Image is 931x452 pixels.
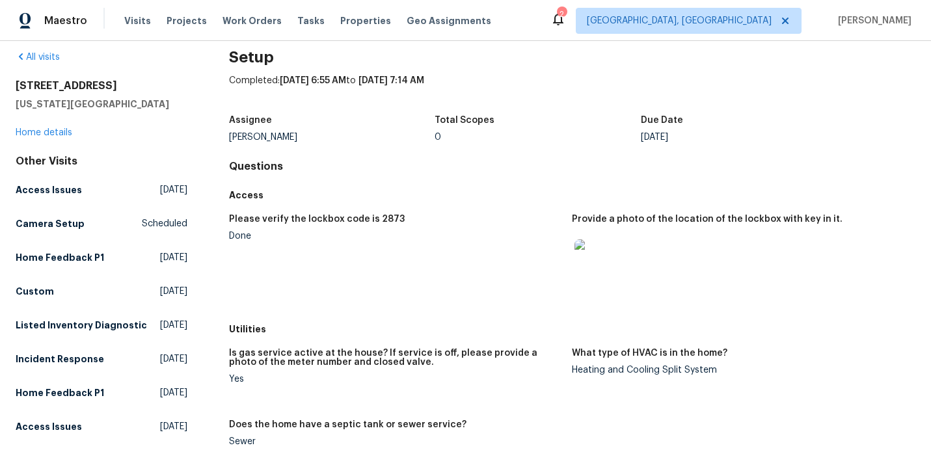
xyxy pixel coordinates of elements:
h5: Home Feedback P1 [16,386,104,399]
h5: Home Feedback P1 [16,251,104,264]
a: Camera SetupScheduled [16,212,187,235]
span: Maestro [44,14,87,27]
a: Listed Inventory Diagnostic[DATE] [16,313,187,337]
h5: Assignee [229,116,272,125]
div: 2 [557,8,566,21]
span: Work Orders [223,14,282,27]
div: Yes [229,375,562,384]
span: Projects [167,14,207,27]
h5: Incident Response [16,352,104,366]
a: Custom[DATE] [16,280,187,303]
a: Home Feedback P1[DATE] [16,381,187,405]
h5: Due Date [641,116,683,125]
h5: Is gas service active at the house? If service is off, please provide a photo of the meter number... [229,349,562,367]
span: [DATE] [160,420,187,433]
h5: Please verify the lockbox code is 2873 [229,215,405,224]
span: [DATE] [160,285,187,298]
span: Tasks [297,16,325,25]
span: [DATE] [160,319,187,332]
h2: Setup [229,51,915,64]
span: [DATE] 7:14 AM [358,76,424,85]
span: [DATE] [160,386,187,399]
div: Completed: to [229,74,915,108]
a: All visits [16,53,60,62]
div: [PERSON_NAME] [229,133,435,142]
h5: Total Scopes [435,116,494,125]
h5: Provide a photo of the location of the lockbox with key in it. [572,215,843,224]
span: [DATE] 6:55 AM [280,76,346,85]
a: Home Feedback P1[DATE] [16,246,187,269]
span: Properties [340,14,391,27]
h5: Access Issues [16,183,82,196]
span: [PERSON_NAME] [833,14,911,27]
h5: Does the home have a septic tank or sewer service? [229,420,466,429]
a: Access Issues[DATE] [16,415,187,438]
h5: [US_STATE][GEOGRAPHIC_DATA] [16,98,187,111]
h2: [STREET_ADDRESS] [16,79,187,92]
div: 0 [435,133,641,142]
h4: Questions [229,160,915,173]
h5: Custom [16,285,54,298]
h5: Listed Inventory Diagnostic [16,319,147,332]
h5: What type of HVAC is in the home? [572,349,727,358]
span: [GEOGRAPHIC_DATA], [GEOGRAPHIC_DATA] [587,14,772,27]
a: Access Issues[DATE] [16,178,187,202]
div: Sewer [229,437,562,446]
div: Heating and Cooling Split System [572,366,905,375]
h5: Utilities [229,323,915,336]
span: Visits [124,14,151,27]
a: Incident Response[DATE] [16,347,187,371]
div: Done [229,232,562,241]
div: Other Visits [16,155,187,168]
div: [DATE] [641,133,847,142]
span: [DATE] [160,352,187,366]
h5: Camera Setup [16,217,85,230]
span: Scheduled [142,217,187,230]
h5: Access Issues [16,420,82,433]
span: [DATE] [160,183,187,196]
span: Geo Assignments [407,14,491,27]
h5: Access [229,189,915,202]
span: [DATE] [160,251,187,264]
a: Home details [16,128,72,137]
